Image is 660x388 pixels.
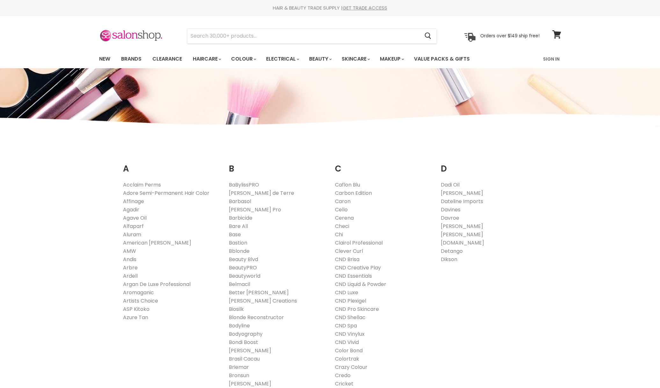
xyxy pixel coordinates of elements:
[441,181,460,188] a: Dadi Oil
[335,231,343,238] a: Chi
[123,305,149,313] a: ASP Kitoko
[123,256,136,263] a: Andis
[335,380,353,387] a: Cricket
[441,247,463,255] a: Detango
[226,52,260,66] a: Colour
[123,297,158,304] a: Artists Choice
[123,272,138,280] a: Ardell
[335,206,348,213] a: Cello
[375,52,408,66] a: Makeup
[441,189,483,197] a: [PERSON_NAME]
[123,206,139,213] a: Agadir
[229,322,250,329] a: Bodyline
[123,154,220,175] h2: A
[229,181,259,188] a: BaBylissPRO
[229,198,251,205] a: Barbasol
[335,347,363,354] a: Color Bond
[229,154,325,175] h2: B
[335,305,379,313] a: CND Pro Skincare
[229,314,284,321] a: Blonde Reconstructor
[229,297,297,304] a: [PERSON_NAME] Creations
[229,264,257,271] a: BeautyPRO
[116,52,146,66] a: Brands
[123,289,154,296] a: Aromaganic
[441,223,483,230] a: [PERSON_NAME]
[335,289,358,296] a: CND Luxe
[229,355,260,362] a: Brasil Cacau
[229,231,241,238] a: Base
[229,272,260,280] a: Beautyworld
[335,154,432,175] h2: C
[441,231,483,238] a: [PERSON_NAME]
[335,297,366,304] a: CND Plexigel
[91,50,569,68] nav: Main
[229,189,294,197] a: [PERSON_NAME] de Terre
[441,206,461,213] a: Davines
[441,214,459,222] a: Davroe
[337,52,374,66] a: Skincare
[335,330,365,338] a: CND Vinylux
[335,181,360,188] a: Caflon Blu
[123,189,209,197] a: Adore Semi-Permanent Hair Color
[335,322,357,329] a: CND Spa
[123,181,161,188] a: Acclaim Perms
[123,264,138,271] a: Arbre
[335,247,363,255] a: Clever Curl
[420,29,437,43] button: Search
[94,52,115,66] a: New
[441,198,483,205] a: Dateline Imports
[123,231,141,238] a: Aluram
[123,214,147,222] a: Agave Oil
[187,29,420,43] input: Search
[335,363,367,371] a: Crazy Colour
[94,50,507,68] ul: Main menu
[335,214,354,222] a: Cerena
[229,239,247,246] a: Bastion
[335,239,383,246] a: Clairol Professional
[229,380,271,387] a: [PERSON_NAME]
[91,5,569,11] div: HAIR & BEAUTY TRADE SUPPLY |
[335,314,366,321] a: CND Shellac
[539,52,563,66] a: Sign In
[229,363,249,371] a: Briemar
[441,154,537,175] h2: D
[343,4,387,11] a: GET TRADE ACCESS
[123,314,148,321] a: Azure Tan
[229,256,258,263] a: Beauty Blvd
[335,372,351,379] a: Credo
[229,247,250,255] a: Bblonde
[335,198,351,205] a: Caron
[187,28,437,44] form: Product
[123,198,144,205] a: Affinage
[229,281,250,288] a: Belmacil
[229,289,289,296] a: Better [PERSON_NAME]
[123,247,136,255] a: AMW
[335,272,372,280] a: CND Essentials
[229,214,252,222] a: Barbicide
[229,223,248,230] a: Bare All
[335,223,349,230] a: Checi
[229,305,244,313] a: Biosilk
[335,281,386,288] a: CND Liquid & Powder
[229,206,281,213] a: [PERSON_NAME] Pro
[441,256,457,263] a: Dikson
[335,264,381,271] a: CND Creative Play
[409,52,475,66] a: Value Packs & Gifts
[335,189,372,197] a: Carbon Edition
[480,33,540,39] p: Orders over $149 ship free!
[123,281,191,288] a: Argan De Luxe Professional
[188,52,225,66] a: Haircare
[335,256,359,263] a: CND Brisa
[335,355,359,362] a: Colortrak
[304,52,336,66] a: Beauty
[441,239,484,246] a: [DOMAIN_NAME]
[261,52,303,66] a: Electrical
[123,223,144,230] a: Alfaparf
[148,52,187,66] a: Clearance
[229,330,263,338] a: Bodyography
[335,339,359,346] a: CND Vivid
[229,347,271,354] a: [PERSON_NAME]
[229,372,249,379] a: Bronsun
[123,239,191,246] a: American [PERSON_NAME]
[229,339,258,346] a: Bondi Boost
